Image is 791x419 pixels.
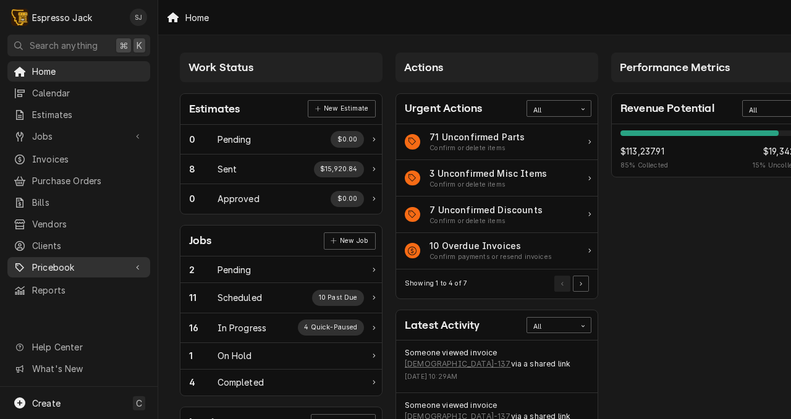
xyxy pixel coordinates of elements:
[32,398,61,408] span: Create
[7,126,150,146] a: Go to Jobs
[189,291,218,304] div: Work Status Count
[180,256,382,396] div: Card Data
[32,362,143,375] span: What's New
[189,376,218,389] div: Work Status Count
[298,320,364,336] div: Work Status Supplemental Data
[396,341,598,393] div: Event
[218,192,260,205] div: Work Status Title
[180,313,382,343] a: Work Status
[32,261,125,274] span: Pricebook
[7,257,150,277] a: Go to Pricebook
[189,263,218,276] div: Work Status Count
[7,35,150,56] button: Search anything⌘K
[620,61,730,74] span: Performance Metrics
[527,100,591,116] div: Card Data Filter Control
[396,160,598,197] a: Action Item
[7,337,150,357] a: Go to Help Center
[7,171,150,191] a: Purchase Orders
[7,83,150,103] a: Calendar
[218,133,252,146] div: Work Status Title
[218,376,264,389] div: Work Status Title
[620,161,668,171] span: 85 % Collected
[119,39,128,52] span: ⌘
[180,125,382,154] a: Work Status
[137,39,142,52] span: K
[620,100,714,117] div: Card Title
[396,197,598,233] div: Action Item
[188,61,253,74] span: Work Status
[11,9,28,26] div: E
[312,290,364,306] div: Work Status Supplemental Data
[552,276,590,292] div: Pagination Controls
[429,143,525,153] div: Action Item Suggestion
[32,11,92,24] div: Espresso Jack
[32,65,144,78] span: Home
[32,108,144,121] span: Estimates
[533,322,569,332] div: All
[324,232,376,250] div: Card Link Button
[180,154,382,184] div: Work Status
[331,191,364,207] div: Work Status Supplemental Data
[218,263,252,276] div: Work Status Title
[218,291,262,304] div: Work Status Title
[429,216,543,226] div: Action Item Suggestion
[429,203,543,216] div: Action Item Title
[180,283,382,313] a: Work Status
[405,317,480,334] div: Card Title
[429,252,552,262] div: Action Item Suggestion
[130,9,147,26] div: SJ
[533,106,569,116] div: All
[749,106,785,116] div: All
[314,161,365,177] div: Work Status Supplemental Data
[620,145,668,158] span: $113,237.91
[620,145,668,171] div: Revenue Potential Collected
[32,239,144,252] span: Clients
[180,370,382,396] a: Work Status
[7,192,150,213] a: Bills
[7,214,150,234] a: Vendors
[7,235,150,256] a: Clients
[180,256,382,283] div: Work Status
[7,149,150,169] a: Invoices
[395,93,598,299] div: Card: Urgent Actions
[554,276,570,292] button: Go to Previous Page
[218,163,237,176] div: Work Status Title
[396,310,598,341] div: Card Header
[405,279,467,289] div: Current Page Details
[396,124,598,269] div: Card Data
[331,131,364,147] div: Work Status Supplemental Data
[405,347,589,386] div: Event Details
[189,101,240,117] div: Card Title
[32,218,144,231] span: Vendors
[32,87,144,99] span: Calendar
[180,125,382,214] div: Card Data
[405,358,511,370] a: [DEMOGRAPHIC_DATA]-137
[180,93,383,214] div: Card: Estimates
[405,347,589,370] div: Event String
[189,163,218,176] div: Work Status Count
[308,100,375,117] div: Card Link Button
[218,321,267,334] div: Work Status Title
[395,53,598,82] div: Card Column Header
[396,124,598,161] a: Action Item
[429,167,547,180] div: Action Item Title
[396,233,598,269] div: Action Item
[32,284,144,297] span: Reports
[30,39,98,52] span: Search anything
[396,94,598,124] div: Card Header
[189,192,218,205] div: Work Status Count
[180,225,383,396] div: Card: Jobs
[404,61,443,74] span: Actions
[396,269,598,298] div: Card Footer: Pagination
[405,100,482,117] div: Card Title
[218,349,252,362] div: Work Status Title
[32,153,144,166] span: Invoices
[130,9,147,26] div: Samantha Janssen's Avatar
[189,133,218,146] div: Work Status Count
